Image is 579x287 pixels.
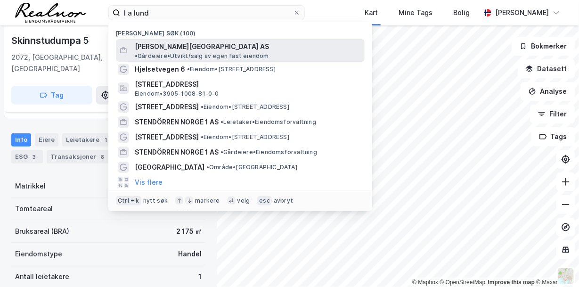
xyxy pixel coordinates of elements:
div: Bruksareal (BRA) [15,226,69,237]
div: Bolig [453,7,470,18]
span: Leietaker • Eiendomsforvaltning [220,118,316,126]
button: Vis flere [135,177,163,188]
div: 1 [101,135,111,145]
button: Tag [11,86,92,105]
a: Improve this map [488,279,535,286]
div: Eiendomstype [15,248,62,260]
div: Mine Tags [399,7,432,18]
div: [PERSON_NAME] [495,7,549,18]
div: 2 175 ㎡ [176,226,202,237]
span: [STREET_ADDRESS] [135,79,361,90]
div: Transaksjoner [47,150,111,164]
span: Gårdeiere • Eiendomsforvaltning [220,148,317,156]
span: • [201,133,204,140]
div: 8 [98,152,107,162]
span: Eiendom • [STREET_ADDRESS] [201,103,289,111]
span: Eiendom • [STREET_ADDRESS] [187,66,276,73]
div: Tomteareal [15,203,53,214]
div: [PERSON_NAME] søk (100) [108,22,372,39]
div: nytt søk [143,197,168,205]
div: 3 [30,152,39,162]
button: Bokmerker [512,37,575,56]
a: Mapbox [412,279,438,286]
span: [STREET_ADDRESS] [135,131,199,143]
span: STENDÖRREN NORGE 1 AS [135,116,219,128]
span: Eiendom • [STREET_ADDRESS] [201,133,289,141]
div: avbryt [274,197,293,205]
span: Område • [GEOGRAPHIC_DATA] [206,164,297,171]
span: STENDÖRREN NORGE 1 AS [135,147,219,158]
div: esc [257,196,272,205]
span: • [201,103,204,110]
span: Gårdeiere • Utvikl./salg av egen fast eiendom [135,52,269,60]
div: ESG [11,150,43,164]
span: [PERSON_NAME][GEOGRAPHIC_DATA] AS [135,41,269,52]
div: Handel [178,248,202,260]
div: Ctrl + k [116,196,141,205]
span: • [220,148,223,156]
div: Leietakere [62,133,114,147]
button: Filter [530,105,575,123]
div: Info [11,133,31,147]
div: Eiere [35,133,58,147]
button: Datasett [518,59,575,78]
span: • [220,118,223,125]
span: Hjelsetvegen 6 [135,64,185,75]
div: Skinnstudumpa 5 [11,33,91,48]
input: Søk på adresse, matrikkel, gårdeiere, leietakere eller personer [120,6,293,20]
div: 1 [198,271,202,282]
iframe: Chat Widget [532,242,579,287]
div: Antall leietakere [15,271,69,282]
div: Kontrollprogram for chat [532,242,579,287]
div: velg [237,197,250,205]
span: • [206,164,209,171]
span: [STREET_ADDRESS] [135,101,199,113]
button: Tags [531,127,575,146]
span: • [135,52,138,59]
span: • [187,66,190,73]
span: [GEOGRAPHIC_DATA] [135,162,204,173]
div: markere [195,197,220,205]
a: OpenStreetMap [440,279,486,286]
div: Matrikkel [15,180,46,192]
div: Kart [365,7,378,18]
div: 2072, [GEOGRAPHIC_DATA], [GEOGRAPHIC_DATA] [11,52,156,74]
span: Eiendom • 3905-1008-81-0-0 [135,90,219,98]
button: Analyse [521,82,575,101]
img: realnor-logo.934646d98de889bb5806.png [15,3,86,23]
